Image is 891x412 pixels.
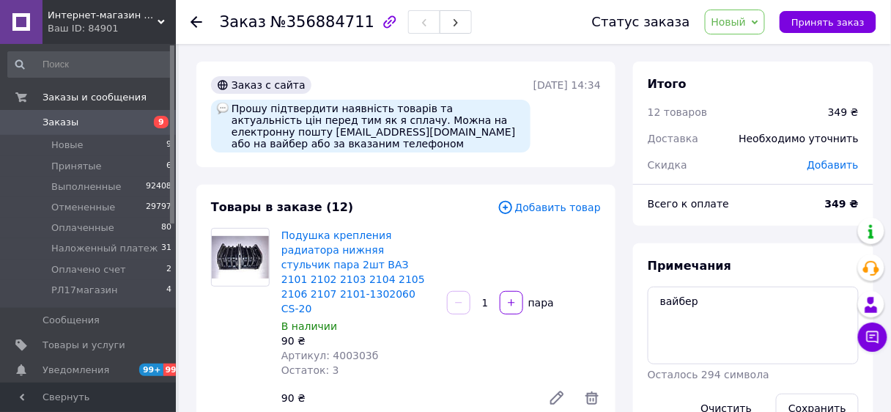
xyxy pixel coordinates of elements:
[51,201,115,214] span: Отмененные
[281,320,337,332] span: В наличии
[42,116,78,129] span: Заказы
[166,160,171,173] span: 6
[48,22,176,35] div: Ваш ID: 84901
[51,221,114,235] span: Оплаченные
[51,284,118,297] span: РЛ17магазин
[825,198,859,210] b: 349 ₴
[146,180,171,194] span: 92408
[211,76,311,94] div: Заказ с сайта
[281,350,379,361] span: Артикул: 400303б
[48,9,158,22] span: Интернет-магазин "Автозапчасти Ромен"
[7,51,173,78] input: Поиск
[281,364,339,376] span: Остаток: 3
[51,263,126,276] span: Оплачено счет
[161,242,171,255] span: 31
[270,13,374,31] span: №356884711
[212,236,269,279] img: Подушка крепления радиатора нижняя стульчик пара 2шт ВАЗ 2101 2102 2103 2104 2105 2106 2107 2101-...
[807,159,859,171] span: Добавить
[154,116,169,128] span: 9
[281,334,435,348] div: 90 ₴
[711,16,747,28] span: Новый
[648,198,729,210] span: Всего к оплате
[648,159,687,171] span: Скидка
[281,229,425,314] a: Подушка крепления радиатора нижняя стульчик пара 2шт ВАЗ 2101 2102 2103 2104 2105 2106 2107 2101-...
[648,287,859,364] textarea: вайбер
[146,201,171,214] span: 29797
[42,314,100,327] span: Сообщения
[525,295,555,310] div: пара
[533,79,601,91] time: [DATE] 14:34
[648,77,687,91] span: Итого
[220,13,266,31] span: Заказ
[648,106,708,118] span: 12 товаров
[166,284,171,297] span: 4
[648,133,698,144] span: Доставка
[498,199,601,216] span: Добавить товар
[161,221,171,235] span: 80
[51,242,158,255] span: Наложенный платеж
[42,91,147,104] span: Заказы и сообщения
[780,11,876,33] button: Принять заказ
[191,15,202,29] div: Вернуться назад
[791,17,865,28] span: Принять заказ
[163,364,188,376] span: 99+
[42,364,109,377] span: Уведомления
[592,15,690,29] div: Статус заказа
[211,100,530,152] div: Прошу підтвердити наявність товарів та актуальність цін перед тим як я сплачу. Можна на електронн...
[648,369,769,380] span: Осталось 294 символа
[139,364,163,376] span: 99+
[858,323,887,352] button: Чат с покупателем
[828,105,859,119] div: 349 ₴
[51,139,84,152] span: Новые
[217,103,229,114] img: :speech_balloon:
[648,259,731,273] span: Примечания
[276,388,536,408] div: 90 ₴
[51,180,122,194] span: Выполненные
[166,263,171,276] span: 2
[166,139,171,152] span: 9
[583,389,601,407] span: Удалить
[211,200,353,214] span: Товары в заказе (12)
[51,160,102,173] span: Принятые
[731,122,868,155] div: Необходимо уточнить
[42,339,125,352] span: Товары и услуги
